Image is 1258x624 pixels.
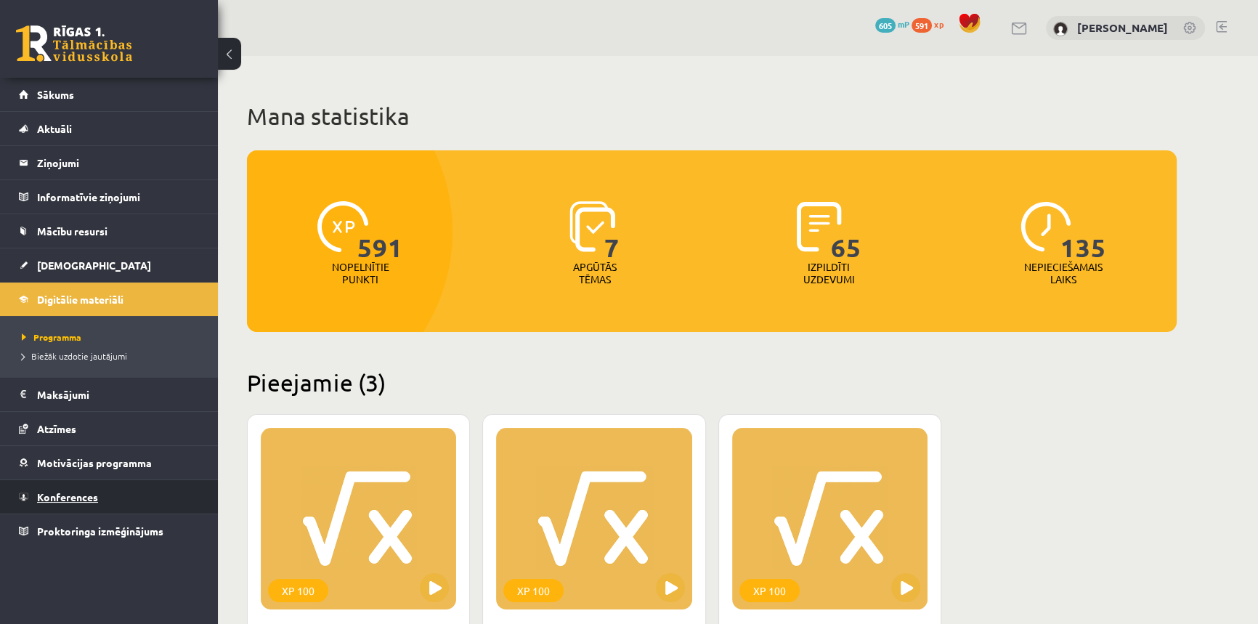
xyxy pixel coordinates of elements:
span: Sākums [37,88,74,101]
span: 7 [604,201,620,261]
a: Motivācijas programma [19,446,200,479]
span: Digitālie materiāli [37,293,123,306]
a: Rīgas 1. Tālmācības vidusskola [16,25,132,62]
span: mP [898,18,909,30]
a: Maksājumi [19,378,200,411]
a: 591 xp [912,18,951,30]
span: 591 [357,201,403,261]
div: XP 100 [268,579,328,602]
span: Konferences [37,490,98,503]
p: Izpildīti uzdevumi [800,261,857,285]
span: xp [934,18,943,30]
a: Mācību resursi [19,214,200,248]
legend: Ziņojumi [37,146,200,179]
a: Konferences [19,480,200,514]
span: Mācību resursi [37,224,107,238]
span: Atzīmes [37,422,76,435]
h2: Pieejamie (3) [247,368,1177,397]
span: Programma [22,331,81,343]
a: Informatīvie ziņojumi [19,180,200,214]
h1: Mana statistika [247,102,1177,131]
div: XP 100 [739,579,800,602]
a: 605 mP [875,18,909,30]
span: 591 [912,18,932,33]
legend: Informatīvie ziņojumi [37,180,200,214]
a: [DEMOGRAPHIC_DATA] [19,248,200,282]
p: Apgūtās tēmas [567,261,623,285]
a: Atzīmes [19,412,200,445]
p: Nepieciešamais laiks [1024,261,1103,285]
a: Digitālie materiāli [19,283,200,316]
span: [DEMOGRAPHIC_DATA] [37,259,151,272]
span: 135 [1060,201,1106,261]
a: Programma [22,331,203,344]
a: Biežāk uzdotie jautājumi [22,349,203,362]
span: Motivācijas programma [37,456,152,469]
legend: Maksājumi [37,378,200,411]
img: icon-clock-7be60019b62300814b6bd22b8e044499b485619524d84068768e800edab66f18.svg [1020,201,1071,252]
img: icon-learned-topics-4a711ccc23c960034f471b6e78daf4a3bad4a20eaf4de84257b87e66633f6470.svg [569,201,615,252]
a: Proktoringa izmēģinājums [19,514,200,548]
img: Ingus Riciks [1053,22,1068,36]
span: Proktoringa izmēģinājums [37,524,163,538]
a: [PERSON_NAME] [1077,20,1168,35]
p: Nopelnītie punkti [332,261,389,285]
a: Ziņojumi [19,146,200,179]
span: Biežāk uzdotie jautājumi [22,350,127,362]
div: XP 100 [503,579,564,602]
span: 65 [831,201,861,261]
img: icon-xp-0682a9bc20223a9ccc6f5883a126b849a74cddfe5390d2b41b4391c66f2066e7.svg [317,201,368,252]
a: Aktuāli [19,112,200,145]
span: Aktuāli [37,122,72,135]
img: icon-completed-tasks-ad58ae20a441b2904462921112bc710f1caf180af7a3daa7317a5a94f2d26646.svg [797,201,842,252]
a: Sākums [19,78,200,111]
span: 605 [875,18,896,33]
